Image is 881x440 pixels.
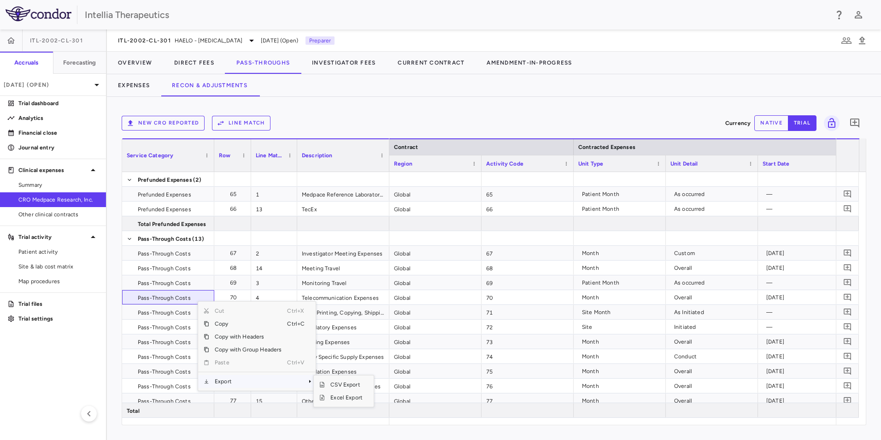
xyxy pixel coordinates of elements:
[766,349,846,364] div: [DATE]
[18,166,88,174] p: Clinical expenses
[225,52,301,74] button: Pass-Throughs
[223,202,247,216] div: 66
[389,202,482,216] div: Global
[18,114,99,122] p: Analytics
[582,202,661,216] div: Patient Month
[297,320,389,334] div: Regulatory Expenses
[582,187,661,202] div: Patient Month
[138,394,191,409] span: Pass-Through Costs
[582,334,661,349] div: Month
[251,393,297,408] div: 15
[841,247,854,259] button: Add comment
[766,290,846,305] div: [DATE]
[18,129,99,137] p: Financial close
[766,334,846,349] div: [DATE]
[843,249,852,257] svg: Add comment
[18,196,99,204] span: CRO Medpace Research, Inc.
[175,36,242,45] span: HAELO - [MEDICAL_DATA]
[582,379,661,393] div: Month
[843,263,852,272] svg: Add comment
[674,290,753,305] div: Overall
[578,144,635,150] span: Contracted Expenses
[582,305,661,320] div: Site Month
[482,305,574,319] div: 71
[138,305,191,320] span: Pass-Through Costs
[18,277,99,285] span: Map procedures
[674,349,753,364] div: Conduct
[127,152,173,159] span: Service Category
[209,304,287,317] span: Cut
[482,379,574,393] div: 76
[138,364,191,379] span: Pass-Through Costs
[387,52,476,74] button: Current Contract
[725,119,751,127] p: Currency
[674,305,753,320] div: As Initiated
[138,276,191,291] span: Pass-Through Costs
[766,379,846,393] div: [DATE]
[389,275,482,290] div: Global
[394,144,418,150] span: Contract
[841,306,854,318] button: Add comment
[841,394,854,407] button: Add comment
[482,261,574,275] div: 68
[766,393,846,408] div: [DATE]
[482,320,574,334] div: 72
[107,74,161,96] button: Expenses
[251,187,297,201] div: 1
[209,317,287,330] span: Copy
[63,59,96,67] h6: Forecasting
[582,246,661,261] div: Month
[841,188,854,200] button: Add comment
[766,261,846,275] div: [DATE]
[841,262,854,274] button: Add comment
[251,290,297,304] div: 4
[18,300,99,308] p: Trial files
[841,291,854,303] button: Add comment
[847,115,863,131] button: Add comment
[843,204,852,213] svg: Add comment
[582,393,661,408] div: Month
[6,6,71,21] img: logo-full-SnFGN8VE.png
[841,202,854,215] button: Add comment
[763,161,790,167] span: Start Date
[297,261,389,275] div: Meeting Travel
[223,246,247,261] div: 67
[482,334,574,349] div: 73
[305,36,335,45] p: Preparer
[325,378,368,391] span: CSV Export
[476,52,583,74] button: Amendment-In-Progress
[251,246,297,260] div: 2
[766,305,846,320] div: —
[843,396,852,405] svg: Add comment
[482,393,574,408] div: 77
[841,380,854,392] button: Add comment
[163,52,225,74] button: Direct Fees
[482,246,574,260] div: 67
[138,379,191,394] span: Pass-Through Costs
[843,308,852,316] svg: Add comment
[766,275,846,290] div: —
[325,391,368,404] span: Excel Export
[18,233,88,241] p: Trial activity
[209,375,287,388] span: Export
[297,349,389,363] div: Study Specific Supply Expenses
[389,290,482,304] div: Global
[841,321,854,333] button: Add comment
[670,161,698,167] span: Unit Detail
[161,74,258,96] button: Recon & Adjustments
[389,393,482,408] div: Global
[674,320,753,334] div: Initiated
[209,343,287,356] span: Copy with Group Headers
[297,246,389,260] div: Investigator Meeting Expenses
[287,304,307,317] span: Ctrl+X
[843,381,852,390] svg: Add comment
[754,115,788,131] button: native
[843,293,852,302] svg: Add comment
[297,393,389,408] div: Other Committee Expenses
[138,217,206,232] span: Total Prefunded Expenses
[843,367,852,375] svg: Add comment
[389,305,482,319] div: Global
[843,278,852,287] svg: Add comment
[582,349,661,364] div: Month
[788,115,816,131] button: trial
